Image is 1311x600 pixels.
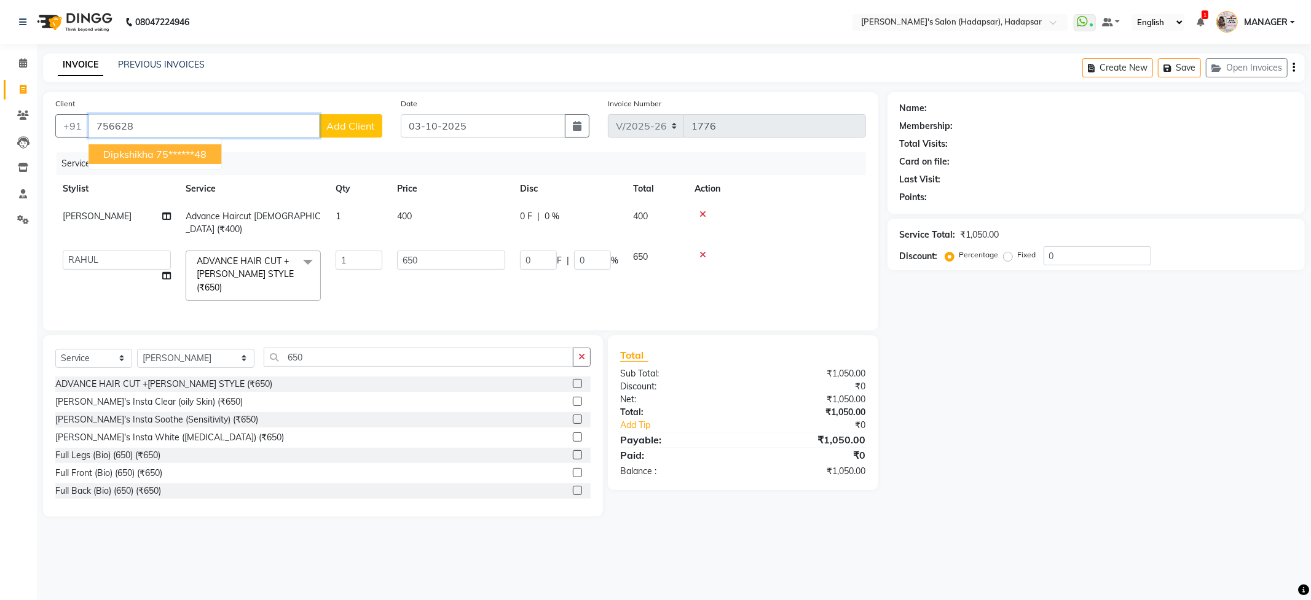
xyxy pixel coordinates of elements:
div: [PERSON_NAME]'s Insta White ([MEDICAL_DATA]) (₹650) [55,431,284,444]
a: x [222,282,227,293]
div: Total: [611,406,743,419]
div: Sub Total: [611,367,743,380]
button: +91 [55,114,90,138]
button: Add Client [319,114,382,138]
span: Add Client [326,120,375,132]
th: Total [626,175,687,203]
div: ₹1,050.00 [743,406,875,419]
div: Balance : [611,465,743,478]
div: ₹1,050.00 [743,393,875,406]
input: Search or Scan [264,348,573,367]
div: Discount: [611,380,743,393]
span: MANAGER [1244,16,1288,29]
div: Points: [900,191,927,204]
th: Stylist [55,175,178,203]
span: 400 [397,211,412,222]
div: ₹0 [743,448,875,462]
div: Net: [611,393,743,406]
div: [PERSON_NAME]'s Insta Soothe (Sensitivity) (₹650) [55,413,258,426]
div: Full Back (Bio) (650) (₹650) [55,485,161,497]
label: Invoice Number [608,98,661,109]
a: 1 [1197,17,1204,28]
th: Price [390,175,513,203]
span: | [567,254,569,267]
b: 08047224946 [135,5,189,39]
th: Disc [513,175,626,203]
span: Dipkshikha [103,148,154,160]
span: % [611,254,618,267]
div: ₹0 [765,419,875,432]
div: Card on file: [900,155,950,168]
span: 1 [336,211,341,222]
div: ₹1,050.00 [743,367,875,380]
div: Discount: [900,250,938,263]
div: ₹1,050.00 [961,228,999,241]
button: Save [1158,58,1201,77]
label: Date [401,98,417,109]
div: Full Legs (Bio) (650) (₹650) [55,449,160,462]
input: Search by Name/Mobile/Email/Code [89,114,320,138]
div: Service Total: [900,228,956,241]
label: Fixed [1018,249,1036,260]
button: Open Invoices [1206,58,1288,77]
div: Membership: [900,120,953,133]
span: 1 [1202,10,1208,19]
span: 0 % [545,210,559,223]
div: ADVANCE HAIR CUT +[PERSON_NAME] STYLE (₹650) [55,378,272,391]
a: PREVIOUS INVOICES [118,59,205,70]
span: 650 [633,251,648,262]
div: Last Visit: [900,173,941,186]
img: MANAGER [1216,11,1238,33]
span: [PERSON_NAME] [63,211,132,222]
label: Percentage [959,249,999,260]
div: Total Visits: [900,138,948,150]
img: logo [31,5,116,39]
button: Create New [1082,58,1153,77]
span: ADVANCE HAIR CUT +[PERSON_NAME] STYLE (₹650) [197,255,294,293]
th: Action [687,175,866,203]
div: Services [57,152,875,175]
div: Payable: [611,432,743,447]
a: Add Tip [611,419,765,432]
span: 0 F [520,210,532,223]
div: [PERSON_NAME]'s Insta Clear (oily Skin) (₹650) [55,395,243,408]
th: Qty [328,175,390,203]
span: Total [620,349,648,362]
label: Client [55,98,75,109]
span: Advance Haircut [DEMOGRAPHIC_DATA] (₹400) [186,211,321,235]
th: Service [178,175,328,203]
div: Paid: [611,448,743,462]
a: INVOICE [58,54,103,76]
span: | [537,210,540,223]
div: Full Front (Bio) (650) (₹650) [55,467,162,480]
div: ₹1,050.00 [743,465,875,478]
span: 400 [633,211,648,222]
div: ₹0 [743,380,875,393]
div: Name: [900,102,927,115]
div: ₹1,050.00 [743,432,875,447]
span: F [557,254,562,267]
